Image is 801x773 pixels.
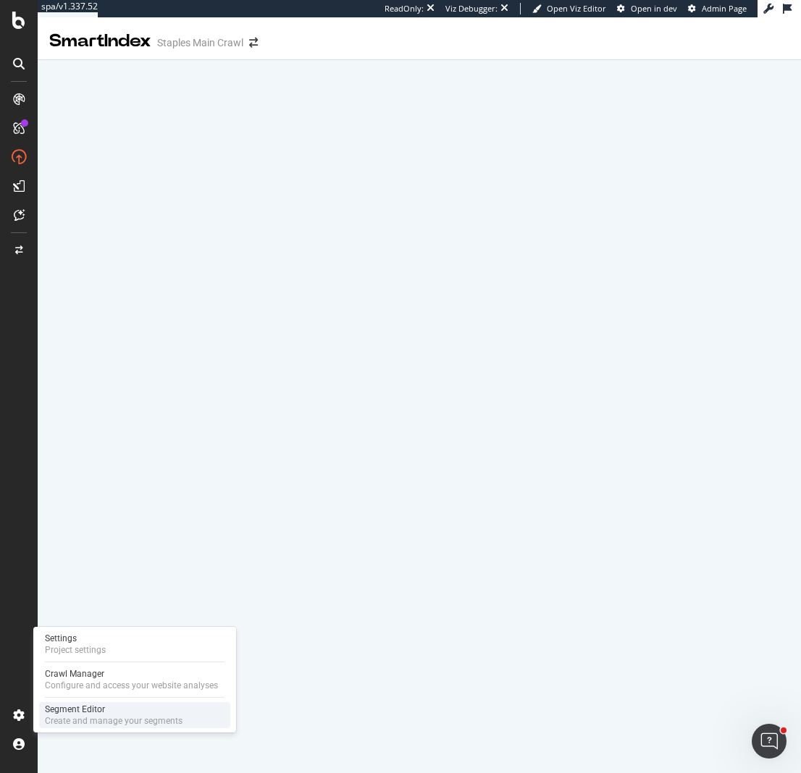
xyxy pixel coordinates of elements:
div: Create and manage your segments [45,715,183,727]
div: ReadOnly: [385,3,424,14]
a: Open in dev [617,3,677,14]
span: Admin Page [702,3,747,14]
div: Segment Editor [45,704,183,715]
div: Crawl Manager [45,668,218,680]
div: Project settings [45,644,106,656]
div: Staples Main Crawl [157,35,243,50]
div: Viz Debugger: [445,3,498,14]
a: Crawl ManagerConfigure and access your website analyses [39,667,230,693]
a: Admin Page [688,3,747,14]
span: Open Viz Editor [547,3,606,14]
iframe: Intercom live chat [752,724,787,759]
a: SettingsProject settings [39,631,230,657]
iframe: To enrich screen reader interactions, please activate Accessibility in Grammarly extension settings [38,60,801,773]
div: Settings [45,633,106,644]
div: Configure and access your website analyses [45,680,218,691]
span: Open in dev [631,3,677,14]
a: Open Viz Editor [532,3,606,14]
div: SmartIndex [49,29,151,54]
div: arrow-right-arrow-left [249,38,258,48]
a: Segment EditorCreate and manage your segments [39,702,230,728]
